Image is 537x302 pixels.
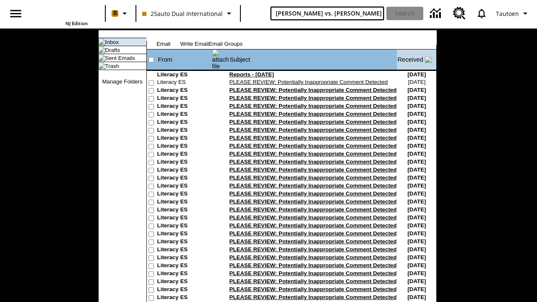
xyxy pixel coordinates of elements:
input: search field [271,7,384,20]
nobr: [DATE] [407,206,426,213]
nobr: [DATE] [407,103,426,109]
nobr: [DATE] [407,182,426,189]
td: Literacy ES [157,270,212,278]
a: Data Center [425,2,448,25]
td: Literacy ES [157,95,212,103]
td: Literacy ES [157,167,212,174]
a: PLEASE REVIEW: Potentially Inappropriate Comment Detected [229,286,397,292]
img: arrow_down.gif [425,56,432,63]
a: PLEASE REVIEW: Potentially Inappropriate Comment Detected [229,254,397,260]
a: From [158,56,172,63]
a: PLEASE REVIEW: Potentially Inappropriate Comment Detected [229,294,397,300]
nobr: [DATE] [407,198,426,205]
a: PLEASE REVIEW: Potentially Inappropriate Comment Detected [229,159,397,165]
nobr: [DATE] [407,87,426,93]
span: B [113,8,117,18]
a: Sent Emails [105,55,135,61]
img: folder_icon.gif [99,55,105,61]
td: Literacy ES [157,135,212,143]
nobr: [DATE] [407,119,426,125]
a: PLEASE REVIEW: Potentially Inappropriate Comment Detected [229,127,397,133]
td: Literacy ES [157,119,212,127]
a: PLEASE REVIEW: Potentially Inappropriate Comment Detected [229,143,397,149]
td: Literacy ES [157,262,212,270]
a: PLEASE REVIEW: Potentially Inappropriate Comment Detected [229,174,397,181]
td: Literacy ES [157,71,212,79]
img: folder_icon.gif [99,62,105,69]
nobr: [DATE] [407,238,426,245]
nobr: [DATE] [407,190,426,197]
nobr: [DATE] [407,167,426,173]
a: PLEASE REVIEW: Potentially Inappropriate Comment Detected [229,182,397,189]
nobr: [DATE] [407,278,426,284]
td: Literacy ES [157,206,212,214]
a: PLEASE REVIEW: Potentially Inappropriate Comment Detected [229,198,397,205]
td: Literacy ES [157,143,212,151]
img: attach file [212,49,229,70]
button: Boost Class color is peach. Change class color [108,6,133,21]
img: folder_icon_pick.gif [99,39,105,45]
a: PLEASE REVIEW: Potentially Inappropriate Comment Detected [229,270,397,276]
a: Trash [105,63,120,69]
a: PLEASE REVIEW: Potentially Inappropriate Comment Detected [229,262,397,268]
a: Notifications [471,3,493,24]
td: Literacy ES [157,182,212,190]
span: NJ Edition [65,20,88,26]
a: PLEASE REVIEW: Potentially Inappropriate Comment Detected [229,222,397,229]
a: PLEASE REVIEW: Potentially Inappropriate Comment Detected [229,278,397,284]
a: Reports - [DATE] [229,71,274,78]
a: PLEASE REVIEW: Potentially Inappropriate Comment Detected [229,230,397,237]
td: Literacy ES [157,151,212,159]
a: Inbox [105,39,119,45]
a: Drafts [105,47,120,53]
a: PLEASE REVIEW: Potentially Inappropriate Comment Detected [229,214,397,221]
nobr: [DATE] [407,270,426,276]
a: PLEASE REVIEW: Potentially Inappropriate Comment Detected [229,190,397,197]
nobr: [DATE] [407,246,426,253]
img: folder_icon.gif [99,47,105,53]
a: PLEASE REVIEW: Potentially Inappropriate Comment Detected [229,119,397,125]
td: Literacy ES [157,254,212,262]
td: Literacy ES [157,246,212,254]
nobr: [DATE] [407,262,426,268]
td: Literacy ES [157,174,212,182]
button: Profile/Settings [493,6,534,21]
span: 25auto Dual International [142,9,223,18]
a: PLEASE REVIEW: Potentially Inappropriate Comment Detected [229,135,397,141]
a: PLEASE REVIEW: Potentially Inappropriate Comment Detected [229,95,397,101]
nobr: [DATE] [407,111,426,117]
nobr: [DATE] [407,95,426,101]
td: Literacy ES [157,294,212,302]
a: PLEASE REVIEW: Potentially Inappropriate Comment Detected [229,238,397,245]
td: Literacy ES [157,238,212,246]
td: Literacy ES [157,127,212,135]
td: Literacy ES [157,230,212,238]
a: PLEASE REVIEW: Potentially Inappropriate Comment Detected [229,206,397,213]
a: Subject [230,56,250,63]
nobr: [DATE] [407,127,426,133]
td: Literacy ES [157,190,212,198]
nobr: [DATE] [407,151,426,157]
a: PLEASE REVIEW: Potentially Inappropriate Comment Detected [229,103,397,109]
a: Resource Center, Will open in new tab [448,2,471,25]
nobr: [DATE] [407,222,426,229]
nobr: [DATE] [407,174,426,181]
a: Write Email [180,41,209,47]
nobr: [DATE] [407,230,426,237]
nobr: [DATE] [408,79,425,85]
td: Literacy ES [157,79,212,87]
nobr: [DATE] [407,143,426,149]
a: Email Groups [209,41,242,47]
td: Literacy ES [157,278,212,286]
a: Email [156,41,170,47]
button: Open side menu [3,1,28,26]
a: PLEASE REVIEW: Potentially Inappropriate Comment Detected [229,167,397,173]
nobr: [DATE] [407,286,426,292]
button: Class: 25auto Dual International, Select your class [139,6,237,21]
td: Literacy ES [157,111,212,119]
td: Literacy ES [157,159,212,167]
nobr: [DATE] [407,214,426,221]
td: Literacy ES [157,286,212,294]
nobr: [DATE] [407,254,426,260]
nobr: [DATE] [407,135,426,141]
